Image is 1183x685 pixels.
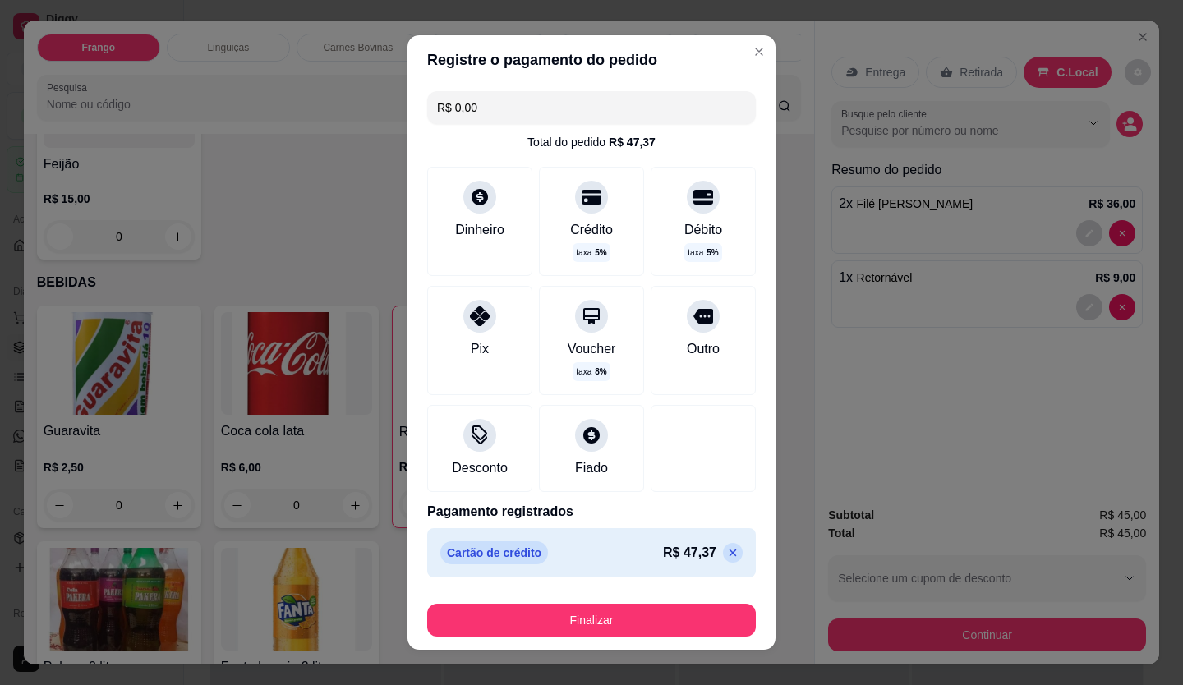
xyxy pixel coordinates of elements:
p: taxa [576,246,606,259]
div: Outro [687,339,720,359]
div: Voucher [568,339,616,359]
span: 8 % [595,365,606,378]
div: Fiado [575,458,608,478]
input: Ex.: hambúrguer de cordeiro [437,91,746,124]
p: Cartão de crédito [440,541,548,564]
header: Registre o pagamento do pedido [407,35,776,85]
div: Pix [471,339,489,359]
p: taxa [576,365,606,378]
span: 5 % [595,246,606,259]
button: Close [746,39,772,65]
div: Total do pedido [527,134,656,150]
div: Dinheiro [455,220,504,240]
p: R$ 47,37 [663,543,716,563]
button: Finalizar [427,604,756,637]
div: Crédito [570,220,613,240]
p: Pagamento registrados [427,502,756,522]
span: 5 % [707,246,718,259]
p: taxa [688,246,718,259]
div: Débito [684,220,722,240]
div: Desconto [452,458,508,478]
div: R$ 47,37 [609,134,656,150]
